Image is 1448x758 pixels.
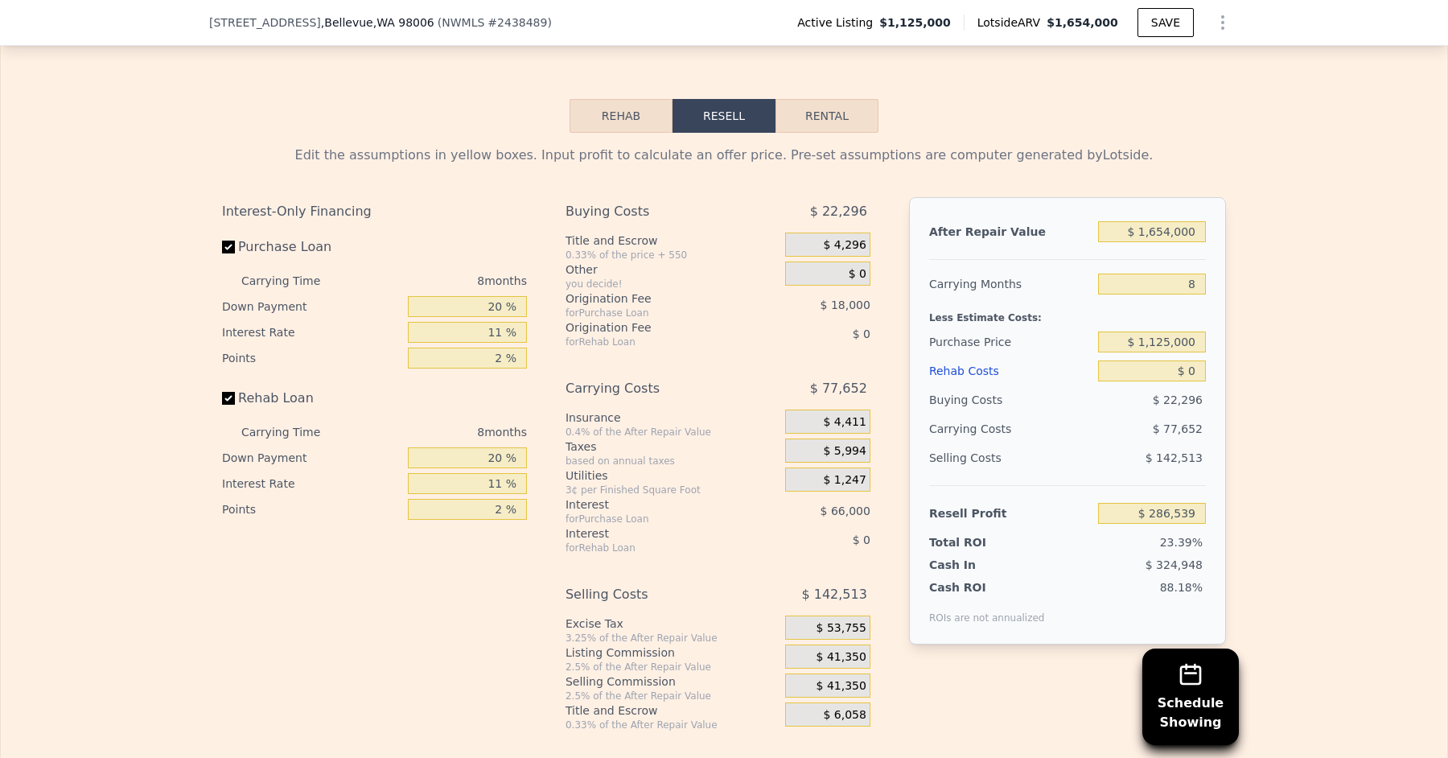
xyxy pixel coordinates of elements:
[1207,6,1239,39] button: Show Options
[775,99,878,133] button: Rental
[438,14,552,31] div: ( )
[566,484,779,496] div: 3¢ per Finished Square Foot
[222,319,401,345] div: Interest Rate
[566,690,779,702] div: 2.5% of the After Repair Value
[566,702,779,719] div: Title and Escrow
[817,650,866,665] span: $ 41,350
[566,307,745,319] div: for Purchase Loan
[566,513,745,525] div: for Purchase Loan
[570,99,673,133] button: Rehab
[566,336,745,348] div: for Rehab Loan
[222,146,1226,165] div: Edit the assumptions in yellow boxes. Input profit to calculate an offer price. Pre-set assumptio...
[442,16,484,29] span: NWMLS
[929,356,1092,385] div: Rehab Costs
[566,319,745,336] div: Origination Fee
[823,238,866,253] span: $ 4,296
[929,328,1092,356] div: Purchase Price
[801,580,866,609] span: $ 142,513
[821,505,870,517] span: $ 66,000
[929,595,1045,624] div: ROIs are not annualized
[241,419,346,445] div: Carrying Time
[566,661,779,674] div: 2.5% of the After Repair Value
[566,439,779,455] div: Taxes
[373,16,434,29] span: , WA 98006
[1137,8,1194,37] button: SAVE
[810,374,867,403] span: $ 77,652
[849,267,866,282] span: $ 0
[929,385,1092,414] div: Buying Costs
[222,384,401,413] label: Rehab Loan
[352,419,527,445] div: 8 months
[566,674,779,690] div: Selling Commission
[222,345,401,371] div: Points
[321,14,434,31] span: , Bellevue
[929,534,1030,550] div: Total ROI
[929,557,1030,573] div: Cash In
[222,445,401,471] div: Down Payment
[823,415,866,430] span: $ 4,411
[566,197,745,226] div: Buying Costs
[1146,451,1203,464] span: $ 142,513
[566,290,745,307] div: Origination Fee
[853,533,870,546] span: $ 0
[817,621,866,636] span: $ 53,755
[929,499,1092,528] div: Resell Profit
[1142,649,1239,745] button: ScheduleShowing
[853,328,870,340] span: $ 0
[222,197,527,226] div: Interest-Only Financing
[566,426,779,439] div: 0.4% of the After Repair Value
[566,525,745,542] div: Interest
[566,374,745,403] div: Carrying Costs
[929,270,1092,299] div: Carrying Months
[566,455,779,468] div: based on annual taxes
[222,471,401,496] div: Interest Rate
[810,197,867,226] span: $ 22,296
[222,294,401,319] div: Down Payment
[352,268,527,294] div: 8 months
[566,632,779,645] div: 3.25% of the After Repair Value
[566,645,779,661] div: Listing Commission
[821,299,870,311] span: $ 18,000
[823,708,866,723] span: $ 6,058
[222,233,401,262] label: Purchase Loan
[566,233,779,249] div: Title and Escrow
[1160,536,1203,549] span: 23.39%
[566,496,745,513] div: Interest
[1153,393,1203,406] span: $ 22,296
[566,719,779,731] div: 0.33% of the After Repair Value
[566,249,779,262] div: 0.33% of the price + 550
[823,473,866,488] span: $ 1,247
[929,443,1092,472] div: Selling Costs
[566,410,779,426] div: Insurance
[929,414,1030,443] div: Carrying Costs
[487,16,547,29] span: # 2438489
[1146,558,1203,571] span: $ 324,948
[566,278,779,290] div: you decide!
[209,14,321,31] span: [STREET_ADDRESS]
[823,444,866,459] span: $ 5,994
[879,14,951,31] span: $1,125,000
[929,299,1206,328] div: Less Estimate Costs:
[566,468,779,484] div: Utilities
[673,99,775,133] button: Resell
[929,579,1045,595] div: Cash ROI
[566,616,779,632] div: Excise Tax
[817,679,866,694] span: $ 41,350
[222,496,401,522] div: Points
[1160,581,1203,594] span: 88.18%
[797,14,879,31] span: Active Listing
[566,262,779,278] div: Other
[222,392,235,405] input: Rehab Loan
[222,241,235,253] input: Purchase Loan
[977,14,1047,31] span: Lotside ARV
[1047,16,1118,29] span: $1,654,000
[566,580,745,609] div: Selling Costs
[566,542,745,554] div: for Rehab Loan
[1153,422,1203,435] span: $ 77,652
[241,268,346,294] div: Carrying Time
[929,217,1092,246] div: After Repair Value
